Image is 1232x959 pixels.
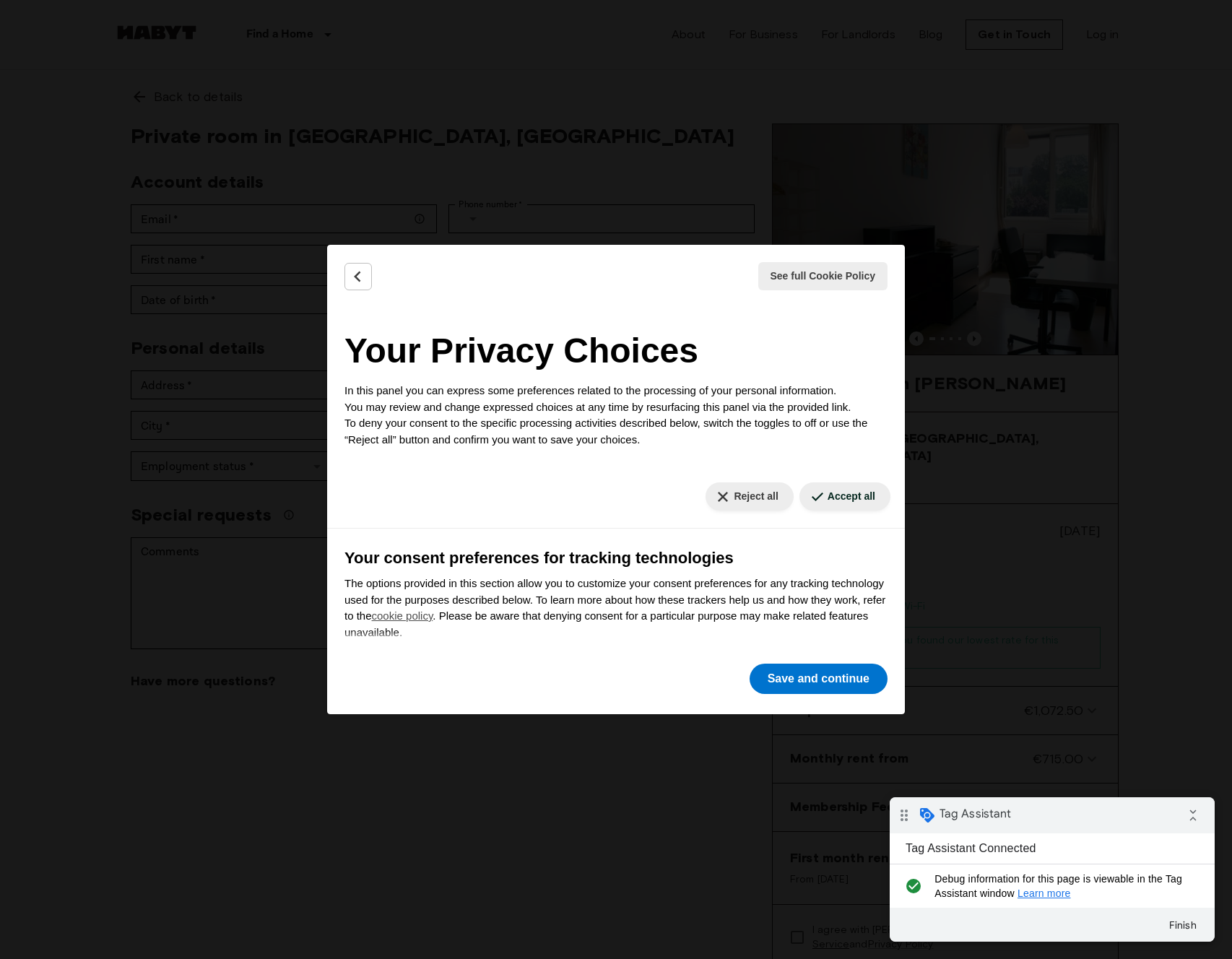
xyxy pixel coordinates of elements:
button: Back [344,263,372,290]
button: Accept all [799,482,890,511]
button: Save and continue [750,664,888,694]
a: Learn more [128,90,181,102]
a: cookie policy [372,609,433,622]
i: Collapse debug badge [289,4,318,32]
h2: Your Privacy Choices [344,325,888,377]
button: Finish [267,115,319,141]
button: Reject all [706,482,793,511]
button: See full Cookie Policy [758,262,888,290]
span: Tag Assistant [50,9,121,24]
span: Debug information for this page is viewable in the Tag Assistant window [45,74,301,103]
h3: Your consent preferences for tracking technologies [344,546,888,570]
p: In this panel you can express some preferences related to the processing of your personal informa... [344,383,888,448]
i: check_circle [12,74,35,103]
span: See full Cookie Policy [771,269,876,284]
p: The options provided in this section allow you to customize your consent preferences for any trac... [344,576,888,641]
